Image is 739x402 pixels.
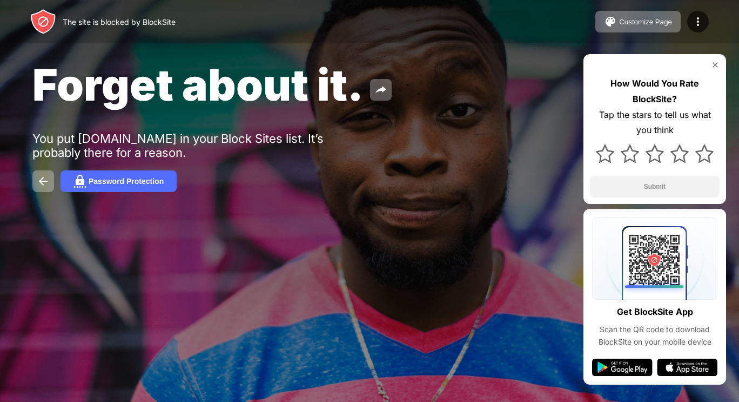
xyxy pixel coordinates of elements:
div: Tap the stars to tell us what you think [590,107,720,139]
span: Forget about it. [32,58,364,111]
img: star.svg [621,144,639,163]
div: Get BlockSite App [617,304,693,320]
img: star.svg [596,144,614,163]
img: share.svg [374,83,387,96]
img: star.svg [695,144,714,163]
div: How Would You Rate BlockSite? [590,76,720,107]
img: rate-us-close.svg [711,61,720,69]
div: You put [DOMAIN_NAME] in your Block Sites list. It’s probably there for a reason. [32,131,366,160]
img: star.svg [670,144,689,163]
img: google-play.svg [592,359,653,376]
img: header-logo.svg [30,9,56,35]
img: password.svg [73,175,86,188]
div: Customize Page [619,18,672,26]
img: pallet.svg [604,15,617,28]
div: Password Protection [89,177,164,186]
button: Submit [590,176,720,197]
img: menu-icon.svg [691,15,704,28]
img: star.svg [646,144,664,163]
div: Scan the QR code to download BlockSite on your mobile device [592,324,717,348]
div: The site is blocked by BlockSite [63,17,176,27]
button: Customize Page [595,11,681,32]
img: app-store.svg [657,359,717,376]
img: qrcode.svg [592,218,717,300]
button: Password Protection [61,170,177,192]
img: back.svg [37,175,50,188]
